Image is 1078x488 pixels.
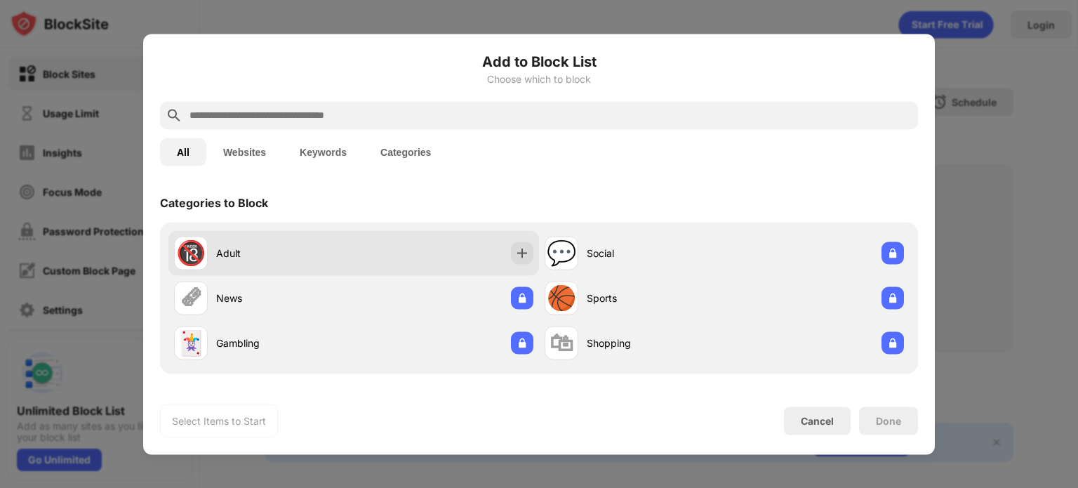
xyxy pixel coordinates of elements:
h6: Add to Block List [160,51,918,72]
button: Keywords [283,138,364,166]
div: News [216,291,354,305]
div: 🃏 [176,329,206,357]
button: Categories [364,138,448,166]
div: Select Items to Start [172,414,266,428]
div: Sports [587,291,724,305]
div: 🏀 [547,284,576,312]
button: Websites [206,138,283,166]
div: Categories to Block [160,195,268,209]
div: Gambling [216,336,354,350]
div: Shopping [587,336,724,350]
div: 💬 [547,239,576,268]
div: 🗞 [179,284,203,312]
div: Social [587,246,724,261]
div: 🛍 [550,329,573,357]
div: Done [876,415,901,426]
div: 🔞 [176,239,206,268]
button: All [160,138,206,166]
img: search.svg [166,107,182,124]
div: Adult [216,246,354,261]
div: Choose which to block [160,73,918,84]
div: Cancel [801,415,834,427]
